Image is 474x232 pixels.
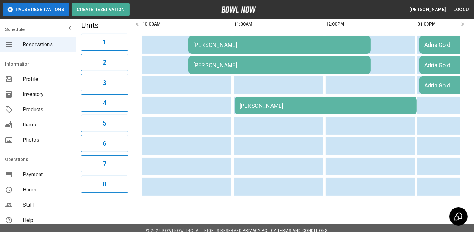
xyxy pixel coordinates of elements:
[221,6,256,13] img: logo
[234,15,323,33] th: 11:00AM
[81,54,128,71] button: 2
[23,41,71,48] span: Reservations
[23,75,71,83] span: Profile
[81,94,128,112] button: 4
[23,171,71,178] span: Payment
[103,37,106,47] h6: 1
[81,155,128,172] button: 7
[103,98,106,108] h6: 4
[23,121,71,129] span: Items
[81,176,128,193] button: 8
[142,15,231,33] th: 10:00AM
[81,74,128,91] button: 3
[23,186,71,194] span: Hours
[103,159,106,169] h6: 7
[103,139,106,149] h6: 6
[23,216,71,224] span: Help
[23,91,71,98] span: Inventory
[194,62,366,68] div: [PERSON_NAME]
[103,179,106,189] h6: 8
[103,118,106,128] h6: 5
[407,4,448,16] button: [PERSON_NAME]
[81,115,128,132] button: 5
[72,3,130,16] button: Create Reservation
[81,135,128,152] button: 6
[3,3,69,16] button: Pause Reservations
[451,4,474,16] button: Logout
[23,201,71,209] span: Staff
[240,102,412,109] div: [PERSON_NAME]
[103,78,106,88] h6: 3
[194,42,366,48] div: [PERSON_NAME]
[23,136,71,144] span: Photos
[81,20,128,30] h5: Units
[103,57,106,68] h6: 2
[81,34,128,51] button: 1
[23,106,71,113] span: Products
